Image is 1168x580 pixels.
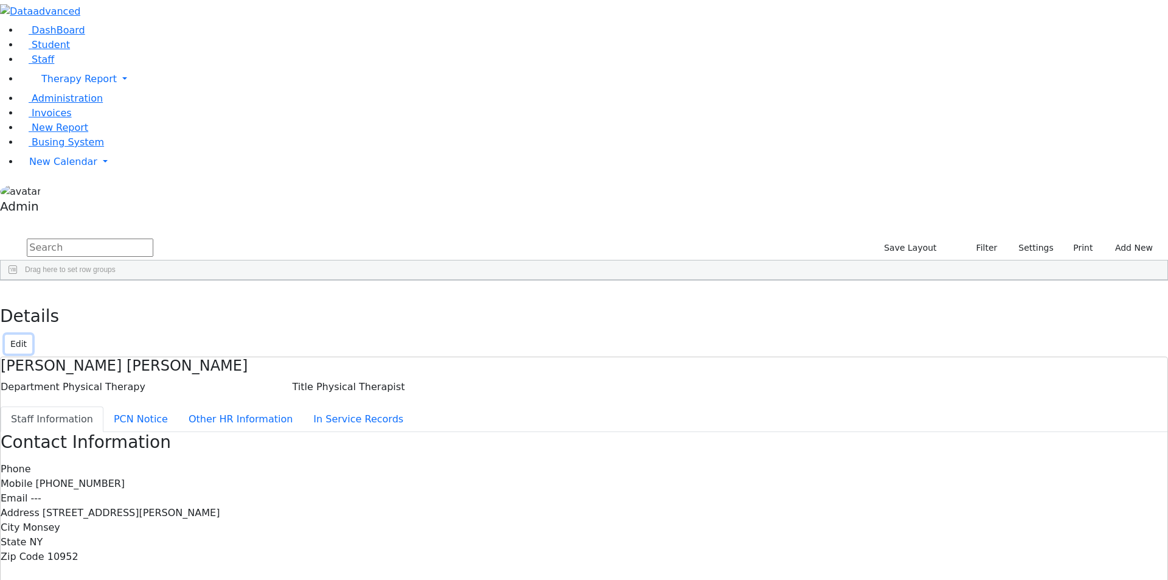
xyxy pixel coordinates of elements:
[63,381,145,393] span: Physical Therapy
[19,150,1168,174] a: New Calendar
[1,462,31,477] label: Phone
[32,39,70,51] span: Student
[36,478,125,489] span: [PHONE_NUMBER]
[19,136,104,148] a: Busing System
[19,54,54,65] a: Staff
[41,73,117,85] span: Therapy Report
[5,335,32,354] button: Edit
[1,407,103,432] button: Staff Information
[30,492,41,504] span: ---
[1,380,60,394] label: Department
[1,432,1167,453] h3: Contact Information
[1,506,40,520] label: Address
[29,536,43,548] span: NY
[961,239,1003,257] button: Filter
[1003,239,1058,257] button: Settings
[19,39,70,51] a: Student
[23,522,60,533] span: Monsey
[1103,239,1158,257] button: Add New
[303,407,414,432] button: In Service Records
[32,107,72,119] span: Invoices
[103,407,178,432] button: PCN Notice
[27,239,153,257] input: Search
[32,136,104,148] span: Busing System
[1,535,26,550] label: State
[32,122,88,133] span: New Report
[32,93,103,104] span: Administration
[316,381,405,393] span: Physical Therapist
[1,491,27,506] label: Email
[1,357,1167,375] h4: [PERSON_NAME] [PERSON_NAME]
[19,93,103,104] a: Administration
[32,54,54,65] span: Staff
[878,239,942,257] button: Save Layout
[47,551,78,562] span: 10952
[25,265,116,274] span: Drag here to set row groups
[19,122,88,133] a: New Report
[43,507,220,519] span: [STREET_ADDRESS][PERSON_NAME]
[19,67,1168,91] a: Therapy Report
[293,380,313,394] label: Title
[32,24,85,36] span: DashBoard
[1,520,19,535] label: City
[29,156,97,167] span: New Calendar
[1,550,44,564] label: Zip Code
[19,107,72,119] a: Invoices
[1059,239,1099,257] button: Print
[1,477,32,491] label: Mobile
[178,407,303,432] button: Other HR Information
[19,24,85,36] a: DashBoard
